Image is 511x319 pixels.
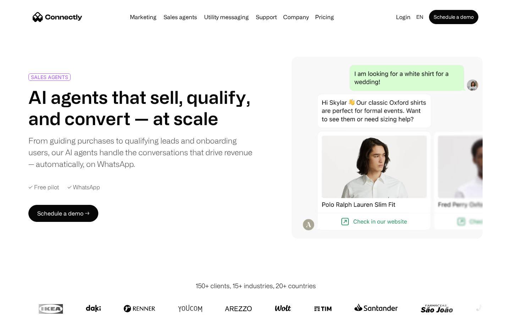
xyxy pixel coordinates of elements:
[161,14,200,20] a: Sales agents
[253,14,280,20] a: Support
[312,14,337,20] a: Pricing
[416,12,423,22] div: en
[28,184,59,191] div: ✓ Free pilot
[393,12,413,22] a: Login
[33,12,82,22] a: home
[28,86,253,129] h1: AI agents that sell, qualify, and convert — at scale
[201,14,252,20] a: Utility messaging
[196,281,316,291] div: 150+ clients, 15+ industries, 20+ countries
[28,135,253,170] div: From guiding purchases to qualifying leads and onboarding users, our AI agents handle the convers...
[14,307,43,317] ul: Language list
[283,12,309,22] div: Company
[429,10,478,24] a: Schedule a demo
[281,12,311,22] div: Company
[413,12,428,22] div: en
[67,184,100,191] div: ✓ WhatsApp
[28,205,98,222] a: Schedule a demo →
[31,74,68,80] div: SALES AGENTS
[7,306,43,317] aside: Language selected: English
[127,14,159,20] a: Marketing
